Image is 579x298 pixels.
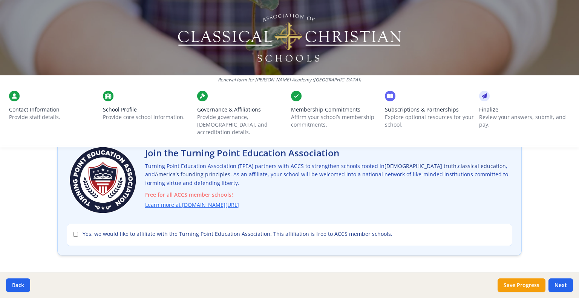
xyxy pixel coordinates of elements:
[385,113,476,128] p: Explore optional resources for your school.
[385,106,476,113] span: Subscriptions & Partnerships
[103,113,194,121] p: Provide core school information.
[145,201,239,209] a: Learn more at [DOMAIN_NAME][URL]
[197,113,288,136] p: Provide governance, [DEMOGRAPHIC_DATA], and accreditation details.
[9,113,100,121] p: Provide staff details.
[458,162,506,170] span: classical education
[73,232,78,237] input: Yes, we would like to affiliate with the Turning Point Education Association. This affiliation is...
[479,113,570,128] p: Review your answers, submit, and pay.
[291,106,382,113] span: Membership Commitments
[197,106,288,113] span: Governance & Affiliations
[498,278,545,292] button: Save Progress
[177,11,403,64] img: Logo
[67,144,139,216] img: Turning Point Education Association Logo
[291,113,382,128] p: Affirm your school’s membership commitments.
[548,278,573,292] button: Next
[9,106,100,113] span: Contact Information
[479,106,570,113] span: Finalize
[103,106,194,113] span: School Profile
[145,191,512,199] span: Free for all ACCS member schools!
[6,278,30,292] button: Back
[155,171,230,178] span: America’s founding principles
[83,230,392,238] span: Yes, we would like to affiliate with the Turning Point Education Association. This affiliation is...
[145,162,512,209] p: Turning Point Education Association (TPEA) partners with ACCS to strengthen schools rooted in , ,...
[384,162,456,170] span: [DEMOGRAPHIC_DATA] truth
